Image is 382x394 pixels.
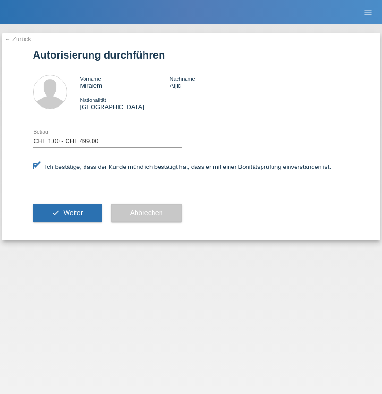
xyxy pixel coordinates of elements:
[80,75,170,89] div: Miralem
[33,163,331,170] label: Ich bestätige, dass der Kunde mündlich bestätigt hat, dass er mit einer Bonitätsprüfung einversta...
[80,97,106,103] span: Nationalität
[33,204,102,222] button: check Weiter
[170,75,259,89] div: Aljic
[130,209,163,217] span: Abbrechen
[5,35,31,42] a: ← Zurück
[80,76,101,82] span: Vorname
[358,9,377,15] a: menu
[52,209,59,217] i: check
[170,76,195,82] span: Nachname
[111,204,182,222] button: Abbrechen
[80,96,170,110] div: [GEOGRAPHIC_DATA]
[33,49,349,61] h1: Autorisierung durchführen
[63,209,83,217] span: Weiter
[363,8,373,17] i: menu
